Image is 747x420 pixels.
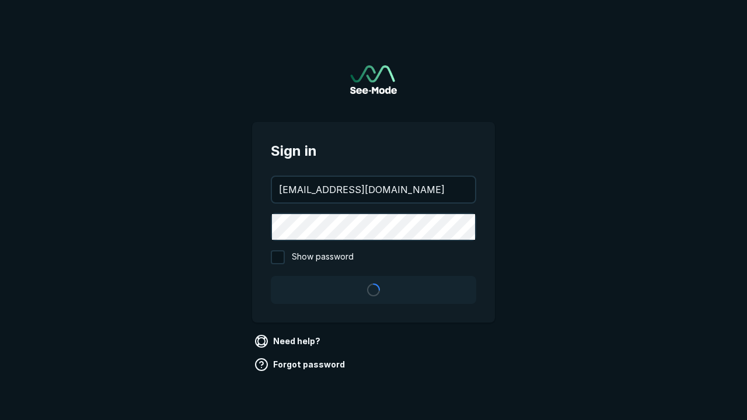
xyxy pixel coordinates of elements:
img: See-Mode Logo [350,65,397,94]
a: Go to sign in [350,65,397,94]
a: Forgot password [252,355,350,374]
span: Show password [292,250,354,264]
span: Sign in [271,141,476,162]
a: Need help? [252,332,325,351]
input: your@email.com [272,177,475,202]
